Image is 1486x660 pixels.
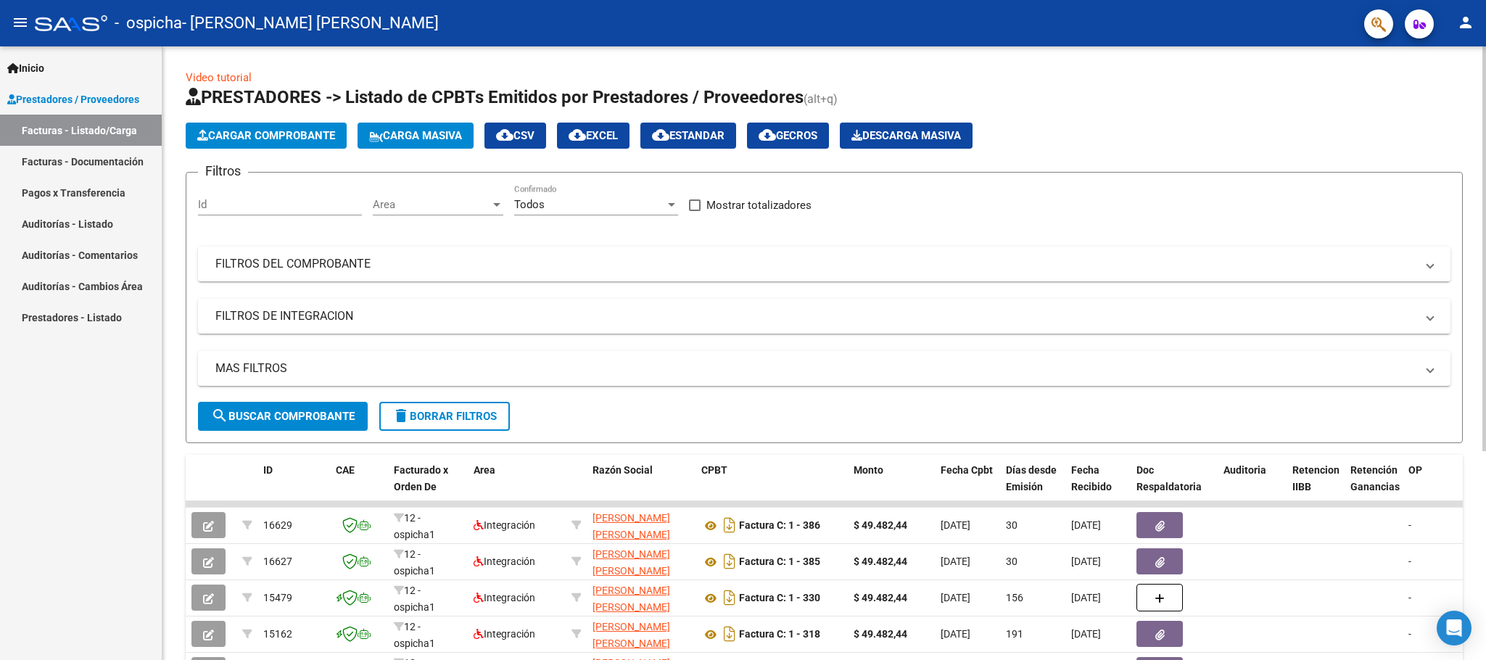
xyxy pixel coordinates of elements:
mat-icon: cloud_download [569,126,586,144]
span: [DATE] [1071,556,1101,567]
div: 27329170239 [593,546,690,577]
span: 30 [1006,519,1018,531]
mat-icon: search [211,407,228,424]
mat-icon: delete [392,407,410,424]
span: 191 [1006,628,1023,640]
span: [PERSON_NAME] [PERSON_NAME] [593,548,670,577]
mat-expansion-panel-header: FILTROS DEL COMPROBANTE [198,247,1450,281]
i: Descargar documento [720,550,739,573]
span: Integración [474,556,535,567]
button: CSV [484,123,546,149]
span: [PERSON_NAME] [PERSON_NAME] [593,512,670,540]
mat-panel-title: MAS FILTROS [215,360,1416,376]
i: Descargar documento [720,513,739,537]
div: 27329170239 [593,619,690,649]
span: CSV [496,129,534,142]
strong: $ 49.482,44 [854,556,907,567]
span: Días desde Emisión [1006,464,1057,492]
span: 156 [1006,592,1023,603]
div: 27329170239 [593,582,690,613]
span: CPBT [701,464,727,476]
mat-icon: cloud_download [759,126,776,144]
datatable-header-cell: Fecha Cpbt [935,455,1000,519]
span: [DATE] [1071,592,1101,603]
datatable-header-cell: Fecha Recibido [1065,455,1131,519]
button: Descarga Masiva [840,123,973,149]
span: Prestadores / Proveedores [7,91,139,107]
span: Cargar Comprobante [197,129,335,142]
datatable-header-cell: Retencion IIBB [1287,455,1345,519]
span: Facturado x Orden De [394,464,448,492]
span: 30 [1006,556,1018,567]
datatable-header-cell: Auditoria [1218,455,1287,519]
span: Area [474,464,495,476]
button: Estandar [640,123,736,149]
mat-panel-title: FILTROS DE INTEGRACION [215,308,1416,324]
mat-expansion-panel-header: FILTROS DE INTEGRACION [198,299,1450,334]
span: Auditoria [1223,464,1266,476]
span: - [1408,592,1411,603]
span: Borrar Filtros [392,410,497,423]
span: Retención Ganancias [1350,464,1400,492]
span: - ospicha [115,7,182,39]
span: EXCEL [569,129,618,142]
mat-icon: menu [12,14,29,31]
datatable-header-cell: Doc Respaldatoria [1131,455,1218,519]
span: - [1408,628,1411,640]
datatable-header-cell: ID [257,455,330,519]
strong: Factura C: 1 - 330 [739,593,820,604]
datatable-header-cell: Monto [848,455,935,519]
span: Inicio [7,60,44,76]
span: 16629 [263,519,292,531]
span: - [PERSON_NAME] [PERSON_NAME] [182,7,439,39]
span: Retencion IIBB [1292,464,1340,492]
span: 12 - ospicha1 [394,585,435,613]
span: Carga Masiva [369,129,462,142]
mat-icon: person [1457,14,1474,31]
datatable-header-cell: CPBT [695,455,848,519]
strong: $ 49.482,44 [854,628,907,640]
mat-icon: cloud_download [496,126,513,144]
span: [PERSON_NAME] [PERSON_NAME] [593,585,670,613]
span: Integración [474,592,535,603]
span: [DATE] [1071,519,1101,531]
button: Borrar Filtros [379,402,510,431]
i: Descargar documento [720,622,739,645]
span: [DATE] [941,592,970,603]
span: 12 - ospicha1 [394,512,435,540]
strong: Factura C: 1 - 385 [739,556,820,568]
mat-icon: cloud_download [652,126,669,144]
datatable-header-cell: Area [468,455,566,519]
span: 15479 [263,592,292,603]
i: Descargar documento [720,586,739,609]
button: Gecros [747,123,829,149]
span: Monto [854,464,883,476]
span: ID [263,464,273,476]
span: Doc Respaldatoria [1136,464,1202,492]
span: [DATE] [941,628,970,640]
div: Open Intercom Messenger [1437,611,1471,645]
span: CAE [336,464,355,476]
span: Fecha Cpbt [941,464,993,476]
mat-panel-title: FILTROS DEL COMPROBANTE [215,256,1416,272]
span: 12 - ospicha1 [394,621,435,649]
span: Buscar Comprobante [211,410,355,423]
app-download-masive: Descarga masiva de comprobantes (adjuntos) [840,123,973,149]
strong: Factura C: 1 - 386 [739,520,820,532]
button: Buscar Comprobante [198,402,368,431]
mat-expansion-panel-header: MAS FILTROS [198,351,1450,386]
span: [DATE] [1071,628,1101,640]
span: Integración [474,519,535,531]
a: Video tutorial [186,71,252,84]
strong: $ 49.482,44 [854,592,907,603]
span: Todos [514,198,545,211]
span: PRESTADORES -> Listado de CPBTs Emitidos por Prestadores / Proveedores [186,87,804,107]
span: 12 - ospicha1 [394,548,435,577]
strong: Factura C: 1 - 318 [739,629,820,640]
span: 15162 [263,628,292,640]
strong: $ 49.482,44 [854,519,907,531]
datatable-header-cell: Días desde Emisión [1000,455,1065,519]
div: 27329170239 [593,510,690,540]
button: EXCEL [557,123,630,149]
button: Carga Masiva [358,123,474,149]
